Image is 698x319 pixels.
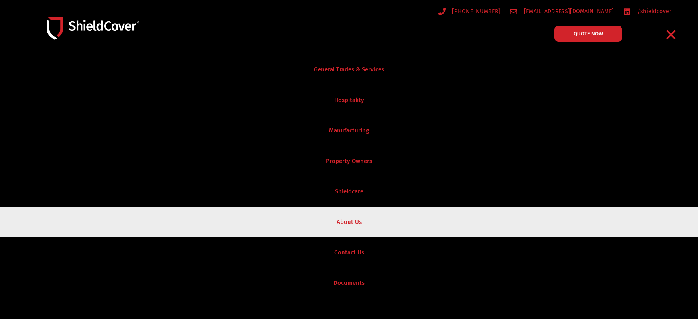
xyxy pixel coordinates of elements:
[635,6,672,16] span: /shieldcover
[574,31,603,36] span: QUOTE NOW
[522,6,614,16] span: [EMAIL_ADDRESS][DOMAIN_NAME]
[47,17,139,40] img: Shield-Cover-Underwriting-Australia-logo-full
[450,6,500,16] span: [PHONE_NUMBER]
[438,6,501,16] a: [PHONE_NUMBER]
[510,6,614,16] a: [EMAIL_ADDRESS][DOMAIN_NAME]
[623,6,671,16] a: /shieldcover
[661,25,680,44] div: Menu Toggle
[554,26,622,42] a: QUOTE NOW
